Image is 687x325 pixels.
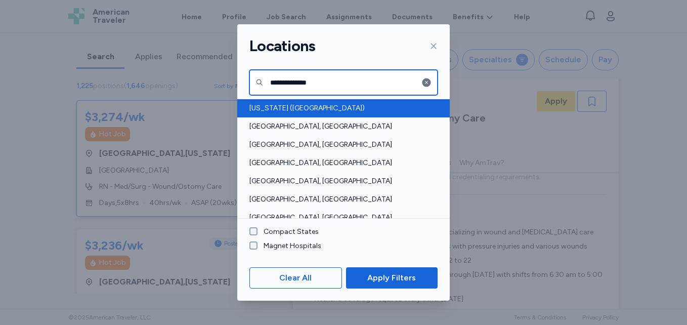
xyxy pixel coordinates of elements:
span: [GEOGRAPHIC_DATA], [GEOGRAPHIC_DATA] [249,140,432,150]
span: [GEOGRAPHIC_DATA], [GEOGRAPHIC_DATA] [249,213,432,223]
button: Apply Filters [346,267,438,289]
span: [GEOGRAPHIC_DATA], [GEOGRAPHIC_DATA] [249,194,432,205]
h1: Locations [249,36,315,56]
span: Clear All [279,272,312,284]
span: Apply Filters [367,272,416,284]
label: Magnet Hospitals [257,241,321,251]
label: Compact States [257,227,319,237]
span: [GEOGRAPHIC_DATA], [GEOGRAPHIC_DATA] [249,121,432,132]
span: [US_STATE] ([GEOGRAPHIC_DATA]) [249,103,432,113]
button: Clear All [249,267,342,289]
span: [GEOGRAPHIC_DATA], [GEOGRAPHIC_DATA] [249,176,432,186]
span: [GEOGRAPHIC_DATA], [GEOGRAPHIC_DATA] [249,158,432,168]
